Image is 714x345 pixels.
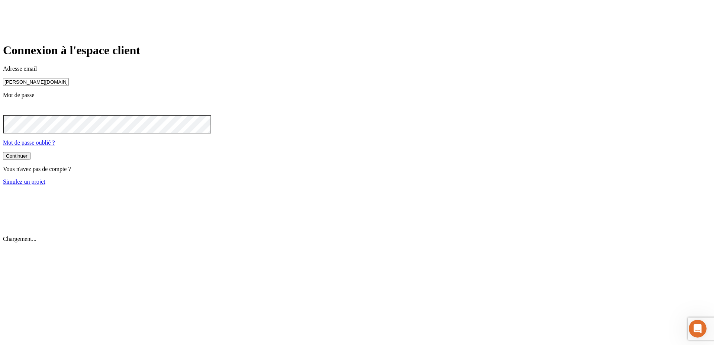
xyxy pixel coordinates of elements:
iframe: Intercom live chat [689,320,707,338]
div: Continuer [6,153,28,159]
p: Adresse email [3,65,711,72]
h1: Connexion à l'espace client [3,43,711,57]
a: Simulez un projet [3,178,45,185]
p: Vous n'avez pas de compte ? [3,166,711,172]
button: Continuer [3,152,30,160]
a: Mot de passe oublié ? [3,139,55,146]
p: Mot de passe [3,92,711,99]
p: Chargement... [3,236,711,242]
